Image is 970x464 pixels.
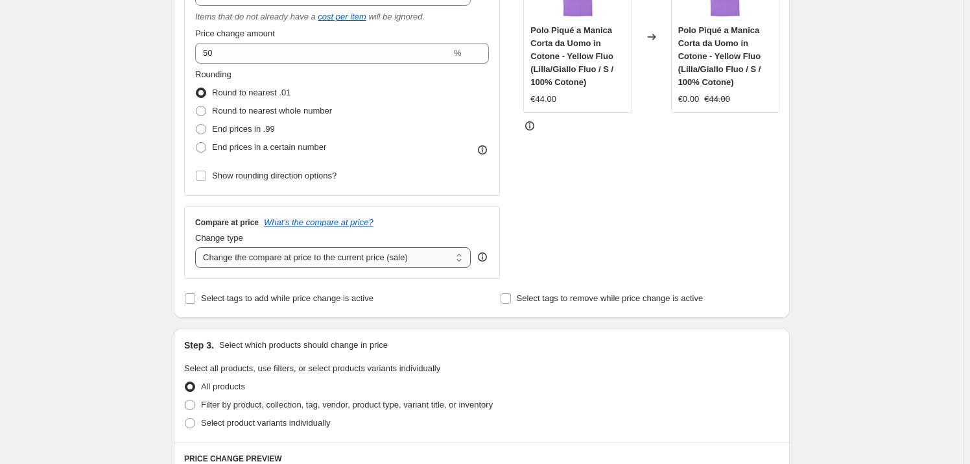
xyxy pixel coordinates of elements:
div: €0.00 [678,93,700,106]
span: Select all products, use filters, or select products variants individually [184,363,440,373]
span: Round to nearest .01 [212,88,290,97]
input: 50 [195,43,451,64]
i: will be ignored. [368,12,425,21]
span: % [454,48,462,58]
span: End prices in .99 [212,124,275,134]
a: cost per item [318,12,366,21]
div: help [476,250,489,263]
span: Change type [195,233,243,243]
h3: Compare at price [195,217,259,228]
span: Select tags to add while price change is active [201,293,373,303]
span: All products [201,382,245,391]
button: What's the compare at price? [264,217,373,227]
h6: PRICE CHANGE PREVIEW [184,454,779,464]
p: Select which products should change in price [219,339,388,352]
span: Show rounding direction options? [212,171,337,180]
strike: €44.00 [704,93,730,106]
span: Polo Piqué a Manica Corta da Uomo in Cotone - Yellow Fluo (Lilla/Giallo Fluo / S / 100% Cotone) [530,25,613,87]
span: Round to nearest whole number [212,106,332,116]
span: Polo Piqué a Manica Corta da Uomo in Cotone - Yellow Fluo (Lilla/Giallo Fluo / S / 100% Cotone) [678,25,761,87]
span: Select product variants individually [201,418,330,428]
span: Select tags to remove while price change is active [517,293,704,303]
span: End prices in a certain number [212,142,326,152]
div: €44.00 [530,93,556,106]
h2: Step 3. [184,339,214,352]
span: Price change amount [195,29,275,38]
span: Rounding [195,69,231,79]
span: Filter by product, collection, tag, vendor, product type, variant title, or inventory [201,400,493,409]
i: Items that do not already have a [195,12,316,21]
